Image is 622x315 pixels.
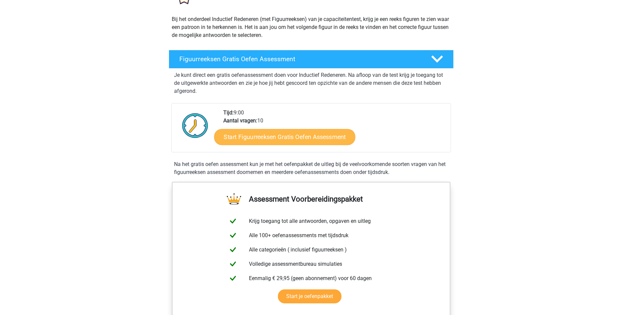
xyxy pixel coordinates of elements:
[223,109,234,116] b: Tijd:
[214,129,355,145] a: Start Figuurreeksen Gratis Oefen Assessment
[178,109,212,142] img: Klok
[171,160,451,176] div: Na het gratis oefen assessment kun je met het oefenpakket de uitleg bij de veelvoorkomende soorte...
[174,71,448,95] p: Je kunt direct een gratis oefenassessment doen voor Inductief Redeneren. Na afloop van de test kr...
[172,15,451,39] p: Bij het onderdeel Inductief Redeneren (met Figuurreeksen) van je capaciteitentest, krijg je een r...
[278,289,341,303] a: Start je oefenpakket
[179,55,420,63] h4: Figuurreeksen Gratis Oefen Assessment
[218,109,450,152] div: 9:00 10
[223,117,257,124] b: Aantal vragen:
[166,50,456,69] a: Figuurreeksen Gratis Oefen Assessment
